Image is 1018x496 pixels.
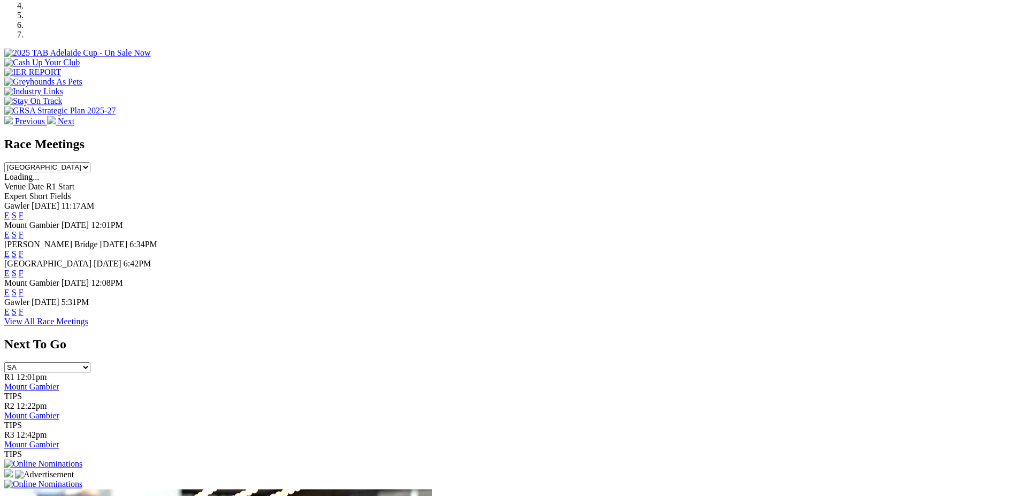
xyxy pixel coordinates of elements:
span: Previous [15,117,45,126]
span: [DATE] [100,240,128,249]
span: TIPS [4,421,22,430]
span: Mount Gambier [4,278,59,287]
span: [DATE] [32,201,59,210]
span: 12:01pm [17,372,47,381]
a: F [19,307,24,316]
a: S [12,288,17,297]
a: F [19,269,24,278]
img: Online Nominations [4,459,82,469]
span: TIPS [4,449,22,459]
span: Short [29,192,48,201]
img: Cash Up Your Club [4,58,80,67]
span: Date [28,182,44,191]
a: F [19,249,24,258]
span: [DATE] [62,220,89,230]
a: E [4,249,10,258]
img: 2025 TAB Adelaide Cup - On Sale Now [4,48,151,58]
img: Industry Links [4,87,63,96]
span: 12:42pm [17,430,47,439]
span: Expert [4,192,27,201]
h2: Race Meetings [4,137,1014,151]
a: F [19,211,24,220]
a: F [19,230,24,239]
a: E [4,211,10,220]
a: Mount Gambier [4,440,59,449]
span: 12:08PM [91,278,123,287]
span: Gawler [4,201,29,210]
img: Online Nominations [4,479,82,489]
a: F [19,288,24,297]
span: Loading... [4,172,39,181]
a: S [12,269,17,278]
img: chevron-right-pager-white.svg [47,116,56,124]
a: E [4,230,10,239]
img: 15187_Greyhounds_GreysPlayCentral_Resize_SA_WebsiteBanner_300x115_2025.jpg [4,469,13,477]
span: Venue [4,182,26,191]
span: R3 [4,430,14,439]
span: TIPS [4,392,22,401]
span: 12:22pm [17,401,47,410]
img: chevron-left-pager-white.svg [4,116,13,124]
span: [GEOGRAPHIC_DATA] [4,259,91,268]
span: 11:17AM [62,201,95,210]
img: Advertisement [15,470,74,479]
h2: Next To Go [4,337,1014,352]
a: Previous [4,117,47,126]
a: Mount Gambier [4,382,59,391]
span: R1 [4,372,14,381]
a: E [4,307,10,316]
span: R2 [4,401,14,410]
span: [PERSON_NAME] Bridge [4,240,98,249]
span: Fields [50,192,71,201]
span: 6:34PM [129,240,157,249]
span: [DATE] [32,297,59,307]
img: IER REPORT [4,67,61,77]
img: Greyhounds As Pets [4,77,82,87]
a: Next [47,117,74,126]
span: R1 Start [46,182,74,191]
img: Stay On Track [4,96,62,106]
img: GRSA Strategic Plan 2025-27 [4,106,116,116]
span: Next [58,117,74,126]
span: [DATE] [62,278,89,287]
span: 12:01PM [91,220,123,230]
a: S [12,249,17,258]
span: 5:31PM [62,297,89,307]
a: S [12,307,17,316]
a: S [12,211,17,220]
a: View All Race Meetings [4,317,88,326]
span: 6:42PM [124,259,151,268]
span: Gawler [4,297,29,307]
span: Mount Gambier [4,220,59,230]
a: S [12,230,17,239]
a: E [4,288,10,297]
span: [DATE] [94,259,121,268]
a: E [4,269,10,278]
a: Mount Gambier [4,411,59,420]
